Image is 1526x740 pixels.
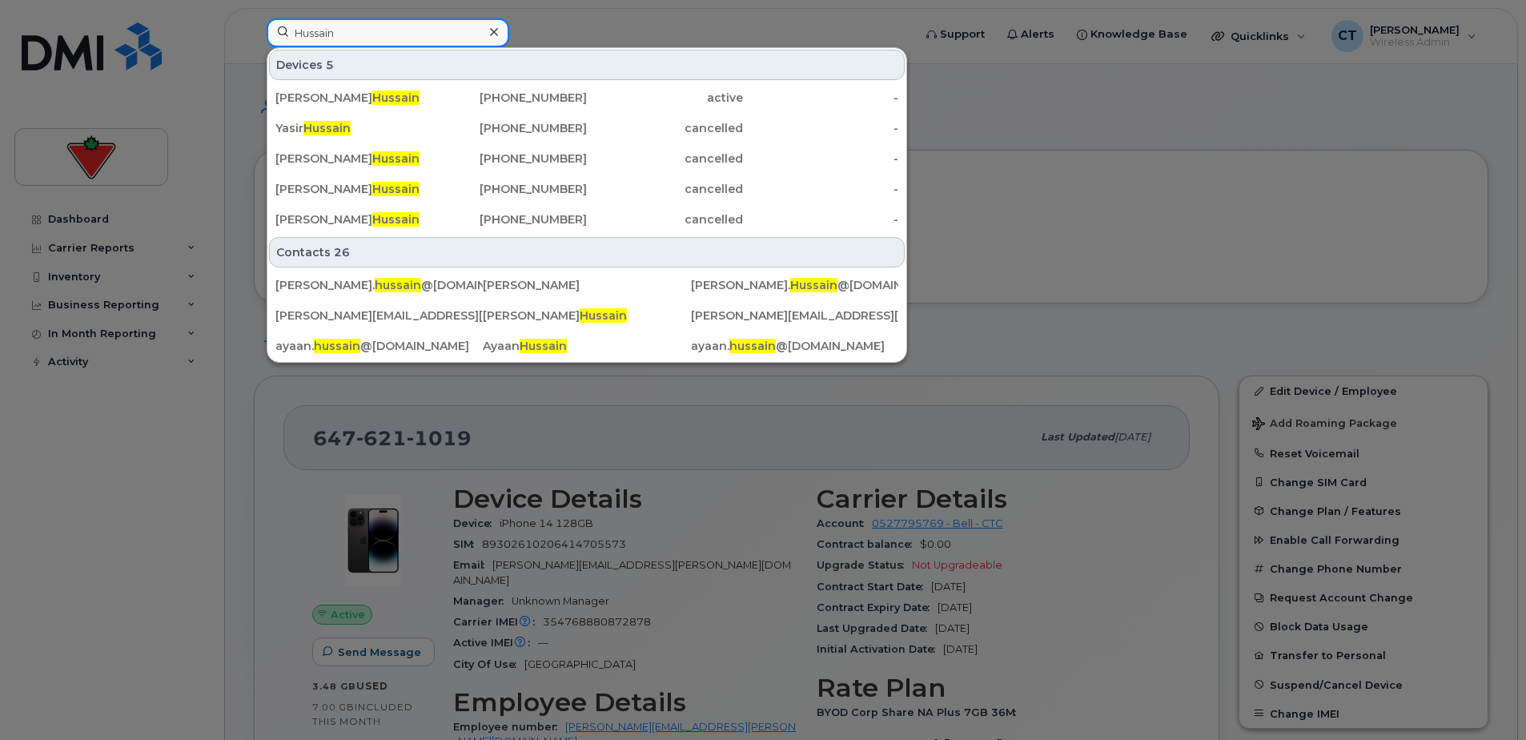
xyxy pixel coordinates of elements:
div: [PERSON_NAME] [483,277,690,293]
div: [PERSON_NAME] [275,181,432,197]
span: Hussain [303,121,351,135]
div: Contacts [269,237,905,267]
span: 26 [334,244,350,260]
div: [PERSON_NAME] [483,308,690,324]
div: cancelled [587,211,743,227]
span: Hussain [520,339,567,353]
span: Hussain [372,182,420,196]
div: - [743,211,899,227]
a: [PERSON_NAME]Hussain[PHONE_NUMBER]cancelled- [269,144,905,173]
div: [PERSON_NAME]. @[DOMAIN_NAME] [275,277,483,293]
a: YasirHussain[PHONE_NUMBER]cancelled- [269,114,905,143]
div: - [743,181,899,197]
div: - [743,90,899,106]
div: [PERSON_NAME][EMAIL_ADDRESS][DOMAIN_NAME] [691,308,898,324]
span: hussain [375,278,421,292]
span: Hussain [372,90,420,105]
span: hussain [729,339,776,353]
span: Hussain [790,278,837,292]
div: [PHONE_NUMBER] [432,90,588,106]
div: ayaan. @[DOMAIN_NAME] [691,338,898,354]
div: [PHONE_NUMBER] [432,120,588,136]
div: [PERSON_NAME] [275,211,432,227]
a: ayaan.hussain@[DOMAIN_NAME]AyaanHussainayaan.hussain@[DOMAIN_NAME] [269,332,905,360]
div: Ayaan [483,338,690,354]
div: - [743,151,899,167]
span: Hussain [580,308,627,323]
div: cancelled [587,151,743,167]
div: cancelled [587,181,743,197]
span: hussain [314,339,360,353]
div: [PERSON_NAME]. @[DOMAIN_NAME] [691,277,898,293]
span: Hussain [372,151,420,166]
div: [PHONE_NUMBER] [432,181,588,197]
div: Yasir [275,120,432,136]
div: [PHONE_NUMBER] [432,151,588,167]
a: [PERSON_NAME][EMAIL_ADDRESS][DOMAIN_NAME][PERSON_NAME]Hussain[PERSON_NAME][EMAIL_ADDRESS][DOMAIN_... [269,301,905,330]
div: [PERSON_NAME] [275,90,432,106]
a: [PERSON_NAME]Hussain[PHONE_NUMBER]cancelled- [269,175,905,203]
div: ayaan. @[DOMAIN_NAME] [275,338,483,354]
div: [PERSON_NAME][EMAIL_ADDRESS][DOMAIN_NAME] [275,308,483,324]
div: [PHONE_NUMBER] [432,211,588,227]
div: active [587,90,743,106]
div: cancelled [587,120,743,136]
div: [PERSON_NAME] [275,151,432,167]
div: - [743,120,899,136]
a: [PERSON_NAME]Hussain[PHONE_NUMBER]cancelled- [269,205,905,234]
div: Devices [269,50,905,80]
a: [PERSON_NAME]Hussain[PHONE_NUMBER]active- [269,83,905,112]
span: Hussain [372,212,420,227]
span: 5 [326,57,334,73]
a: [PERSON_NAME].hussain@[DOMAIN_NAME][PERSON_NAME][PERSON_NAME].Hussain@[DOMAIN_NAME] [269,271,905,300]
